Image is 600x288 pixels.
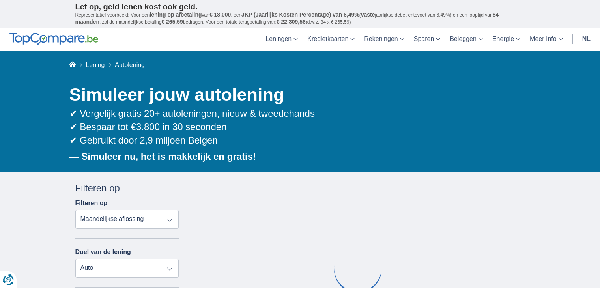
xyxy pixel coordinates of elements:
p: Let op, geld lenen kost ook geld. [75,2,525,11]
a: Sparen [409,28,445,51]
h1: Simuleer jouw autolening [69,82,525,107]
a: Rekeningen [359,28,409,51]
a: nl [578,28,595,51]
span: vaste [361,11,375,18]
a: Home [69,62,76,68]
img: TopCompare [9,33,98,45]
a: Lening [86,62,105,68]
a: Leningen [261,28,303,51]
span: € 265,59 [161,19,183,25]
div: Filteren op [75,181,179,195]
span: lening op afbetaling [150,11,202,18]
span: Autolening [115,62,145,68]
b: — Simuleer nu, het is makkelijk en gratis! [69,151,256,162]
a: Energie [488,28,525,51]
label: Doel van de lening [75,249,131,256]
div: ✔ Vergelijk gratis 20+ autoleningen, nieuw & tweedehands ✔ Bespaar tot €3.800 in 30 seconden ✔ Ge... [69,107,525,148]
a: Kredietkaarten [303,28,359,51]
span: € 18.000 [209,11,231,18]
span: € 22.309,56 [277,19,306,25]
label: Filteren op [75,200,108,207]
a: Beleggen [445,28,488,51]
p: Representatief voorbeeld: Voor een van , een ( jaarlijkse debetrentevoet van 6,49%) en een loopti... [75,11,525,26]
span: JKP (Jaarlijks Kosten Percentage) van 6,49% [241,11,359,18]
span: 84 maanden [75,11,499,25]
a: Meer Info [525,28,568,51]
